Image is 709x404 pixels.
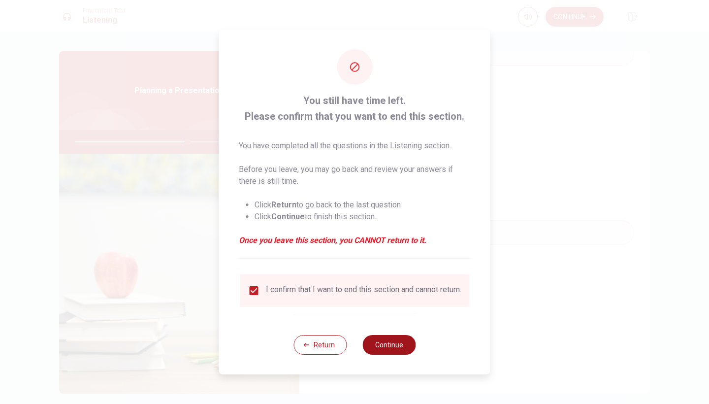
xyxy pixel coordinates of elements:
em: Once you leave this section, you CANNOT return to it. [239,235,471,246]
button: Return [293,335,347,355]
li: Click to go back to the last question [255,199,471,211]
button: Continue [362,335,416,355]
span: You still have time left. Please confirm that you want to end this section. [239,93,471,124]
strong: Return [271,200,296,209]
div: I confirm that I want to end this section and cannot return. [266,285,461,297]
p: You have completed all the questions in the Listening section. [239,140,471,152]
li: Click to finish this section. [255,211,471,223]
strong: Continue [271,212,305,221]
p: Before you leave, you may go back and review your answers if there is still time. [239,164,471,187]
